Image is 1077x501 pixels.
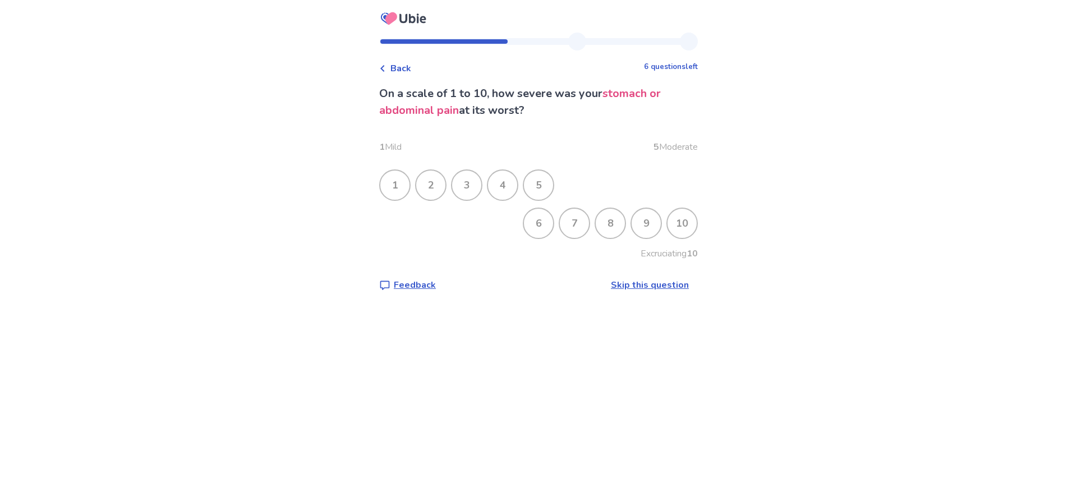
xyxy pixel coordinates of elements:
[488,171,517,200] div: 4
[390,62,411,75] span: Back
[611,279,689,291] a: Skip this question
[394,278,436,292] p: Feedback
[380,171,409,200] div: 1
[416,171,445,200] div: 2
[644,62,698,73] p: 6 questions left
[560,209,589,238] div: 7
[653,141,659,153] b: 5
[524,171,553,200] div: 5
[653,140,698,154] span: Moderate
[524,209,553,238] div: 6
[379,140,402,154] span: Mild
[596,209,625,238] div: 8
[668,209,697,238] div: 10
[641,247,698,260] span: Excruciating
[379,141,385,153] b: 1
[632,209,661,238] div: 9
[379,85,698,119] p: On a scale of 1 to 10, how severe was your at its worst?
[379,278,436,292] a: Feedback
[452,171,481,200] div: 3
[687,247,698,260] b: 10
